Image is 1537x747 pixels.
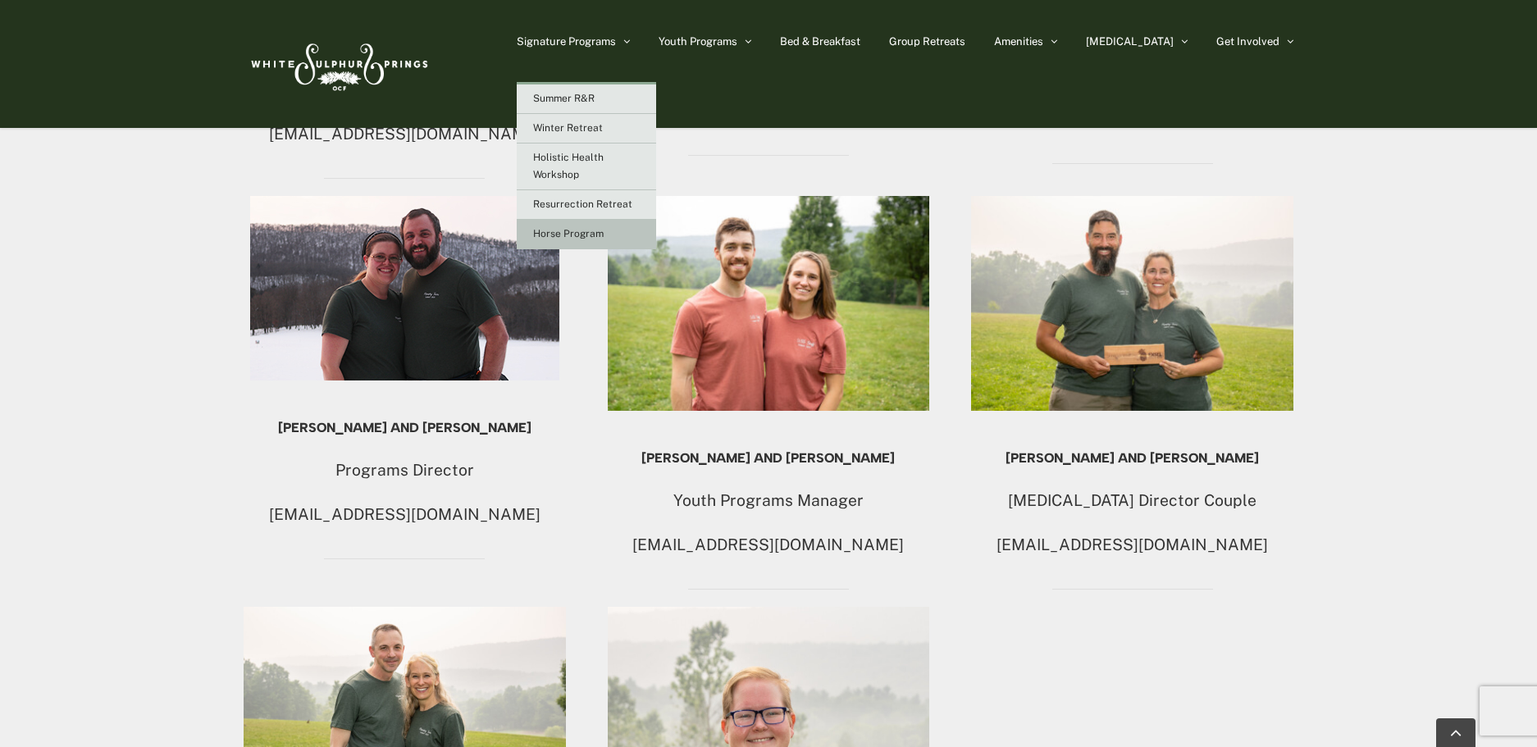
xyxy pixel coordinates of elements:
[533,152,604,180] span: Holistic Health Workshop
[889,36,965,47] span: Group Retreats
[971,196,1293,411] img: 230629_3906
[608,531,930,559] p: [EMAIL_ADDRESS][DOMAIN_NAME]
[659,36,737,47] span: Youth Programs
[608,487,930,515] p: Youth Programs Manager
[244,457,566,485] p: Programs Director
[533,122,603,134] span: Winter Retreat
[780,36,860,47] span: Bed & Breakfast
[1216,36,1279,47] span: Get Involved
[517,84,656,114] a: Summer R&R
[517,143,656,190] a: Holistic Health Workshop
[608,451,930,466] h5: [PERSON_NAME] and [PERSON_NAME]
[533,228,604,239] span: Horse Program
[608,196,930,411] img: DSC02100-Edit
[517,220,656,249] a: Horse Program
[517,190,656,220] a: Resurrection Retreat
[244,501,566,529] p: [EMAIL_ADDRESS][DOMAIN_NAME]
[971,531,1293,559] p: [EMAIL_ADDRESS][DOMAIN_NAME]
[971,451,1293,466] h5: [PERSON_NAME] and [PERSON_NAME]
[250,196,559,380] img: Halls
[517,36,616,47] span: Signature Programs
[244,421,566,435] h5: [PERSON_NAME] and [PERSON_NAME]
[533,93,595,104] span: Summer R&R
[533,198,632,210] span: Resurrection Retreat
[1086,36,1174,47] span: [MEDICAL_DATA]
[994,36,1043,47] span: Amenities
[244,121,566,148] p: [EMAIL_ADDRESS][DOMAIN_NAME]
[971,487,1293,515] p: [MEDICAL_DATA] Director Couple
[244,25,432,102] img: White Sulphur Springs Logo
[517,114,656,143] a: Winter Retreat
